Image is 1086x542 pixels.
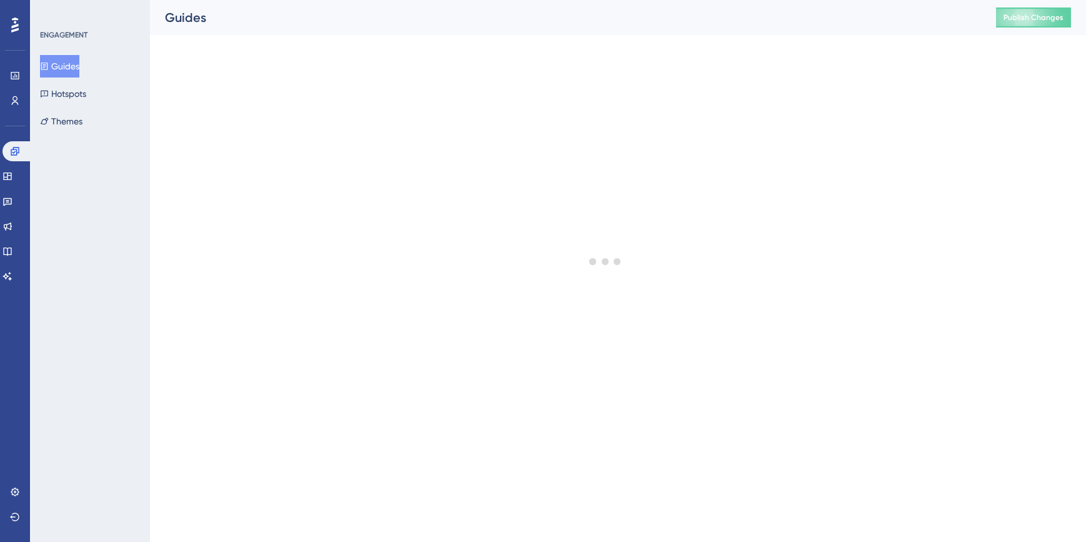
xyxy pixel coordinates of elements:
[996,8,1071,28] button: Publish Changes
[1004,13,1064,23] span: Publish Changes
[40,110,82,133] button: Themes
[40,83,86,105] button: Hotspots
[40,55,79,78] button: Guides
[40,30,87,40] div: ENGAGEMENT
[165,9,965,26] div: Guides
